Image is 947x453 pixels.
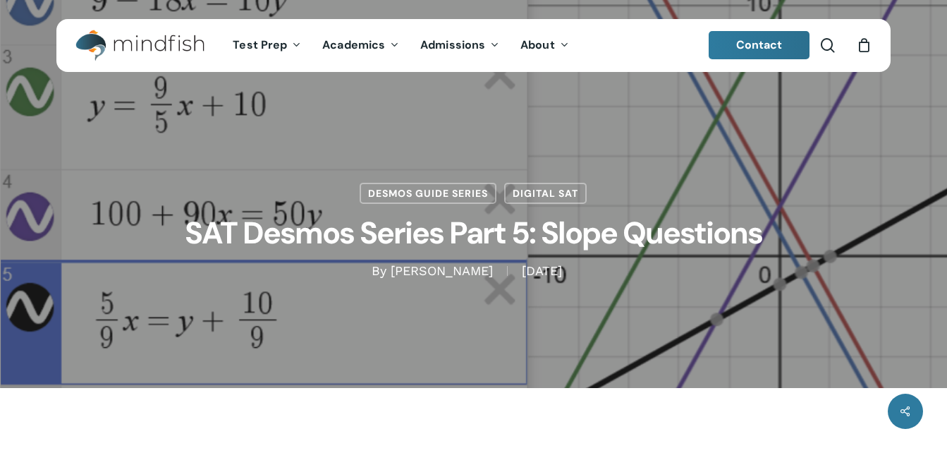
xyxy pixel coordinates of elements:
a: Contact [709,31,810,59]
span: Academics [322,37,385,52]
a: Cart [856,37,872,53]
a: Test Prep [222,40,312,52]
nav: Main Menu [222,19,579,72]
header: Main Menu [56,19,891,72]
span: Contact [736,37,783,52]
h1: SAT Desmos Series Part 5: Slope Questions [121,204,826,262]
a: [PERSON_NAME] [391,263,493,278]
span: About [520,37,555,52]
a: About [510,40,580,52]
a: Admissions [410,40,510,52]
span: Admissions [420,37,485,52]
a: Desmos Guide Series [360,183,496,204]
a: Digital SAT [504,183,587,204]
span: [DATE] [507,266,576,276]
span: Test Prep [233,37,287,52]
span: By [372,266,386,276]
a: Academics [312,40,410,52]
